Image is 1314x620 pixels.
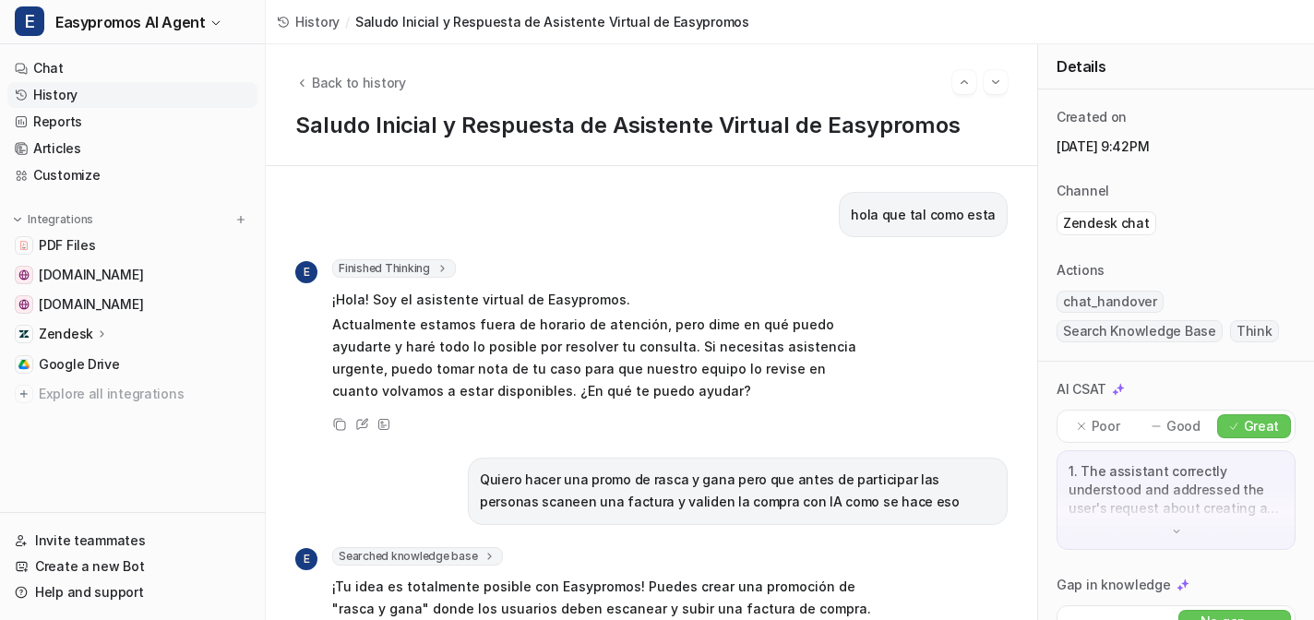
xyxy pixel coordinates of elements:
[355,12,749,31] span: Saludo Inicial y Respuesta de Asistente Virtual de Easypromos
[234,213,247,226] img: menu_add.svg
[332,314,872,402] p: Actualmente estamos fuera de horario de atención, pero dime en qué puedo ayudarte y haré todo lo ...
[295,12,340,31] span: History
[39,295,143,314] span: [DOMAIN_NAME]
[39,266,143,284] span: [DOMAIN_NAME]
[15,6,44,36] span: E
[55,9,205,35] span: Easypromos AI Agent
[480,469,996,513] p: Quiero hacer una promo de rasca y gana pero que antes de participar las personas scaneen una fact...
[952,70,976,94] button: Go to previous session
[7,55,257,81] a: Chat
[1092,417,1120,435] p: Poor
[7,292,257,317] a: www.easypromosapp.com[DOMAIN_NAME]
[1244,417,1280,435] p: Great
[7,352,257,377] a: Google DriveGoogle Drive
[11,213,24,226] img: expand menu
[7,381,257,407] a: Explore all integrations
[1038,44,1314,89] div: Details
[1057,137,1296,156] p: [DATE] 9:42PM
[7,136,257,161] a: Articles
[295,261,317,283] span: E
[984,70,1008,94] button: Go to next session
[39,236,95,255] span: PDF Files
[7,579,257,605] a: Help and support
[1057,576,1171,594] p: Gap in knowledge
[7,162,257,188] a: Customize
[295,113,1008,139] h1: Saludo Inicial y Respuesta de Asistente Virtual de Easypromos
[295,548,317,570] span: E
[1057,380,1106,399] p: AI CSAT
[1057,182,1109,200] p: Channel
[1057,261,1105,280] p: Actions
[295,73,406,92] button: Back to history
[39,325,93,343] p: Zendesk
[989,74,1002,90] img: Next session
[18,299,30,310] img: www.easypromosapp.com
[15,385,33,403] img: explore all integrations
[28,212,93,227] p: Integrations
[18,359,30,370] img: Google Drive
[7,210,99,229] button: Integrations
[332,259,456,278] span: Finished Thinking
[1057,320,1223,342] span: Search Knowledge Base
[1170,525,1183,538] img: down-arrow
[312,73,406,92] span: Back to history
[1057,108,1127,126] p: Created on
[1166,417,1201,435] p: Good
[332,547,503,566] span: Searched knowledge base
[1069,462,1284,518] p: 1. The assistant correctly understood and addressed the user's request about creating a 'rasca y ...
[7,554,257,579] a: Create a new Bot
[7,262,257,288] a: easypromos-apiref.redoc.ly[DOMAIN_NAME]
[851,204,996,226] p: hola que tal como esta
[277,12,340,31] a: History
[1230,320,1279,342] span: Think
[7,528,257,554] a: Invite teammates
[7,82,257,108] a: History
[332,289,872,311] p: ¡Hola! Soy el asistente virtual de Easypromos.
[18,240,30,251] img: PDF Files
[1063,214,1150,232] p: Zendesk chat
[345,12,350,31] span: /
[18,269,30,280] img: easypromos-apiref.redoc.ly
[7,232,257,258] a: PDF FilesPDF Files
[39,355,120,374] span: Google Drive
[18,328,30,340] img: Zendesk
[7,109,257,135] a: Reports
[958,74,971,90] img: Previous session
[1057,291,1164,313] span: chat_handover
[39,379,250,409] span: Explore all integrations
